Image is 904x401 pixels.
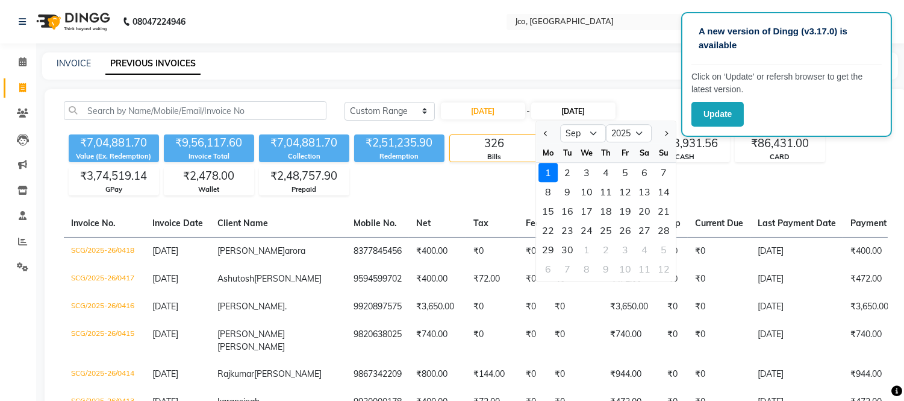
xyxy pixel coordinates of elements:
[654,240,673,259] div: Sunday, October 5, 2025
[577,163,596,182] div: 3
[616,182,635,201] div: Friday, September 12, 2025
[558,182,577,201] div: Tuesday, September 9, 2025
[409,237,466,265] td: ₹400.00
[616,163,635,182] div: 5
[635,221,654,240] div: Saturday, September 27, 2025
[538,201,558,221] div: 15
[596,143,616,162] div: Th
[596,201,616,221] div: 18
[217,273,254,284] span: Ashutosh
[596,201,616,221] div: Thursday, September 18, 2025
[750,237,843,265] td: [DATE]
[577,201,596,221] div: Wednesday, September 17, 2025
[688,361,750,388] td: ₹0
[152,245,178,256] span: [DATE]
[346,361,409,388] td: 9867342209
[538,182,558,201] div: 8
[635,143,654,162] div: Sa
[69,134,159,151] div: ₹7,04,881.70
[260,168,349,185] div: ₹2,48,757.90
[519,321,547,361] td: ₹0
[105,53,201,75] a: PREVIOUS INVOICES
[558,240,577,259] div: 30
[526,218,540,229] span: Fee
[735,152,825,162] div: CARD
[688,321,750,361] td: ₹0
[596,163,616,182] div: 4
[654,221,673,240] div: Sunday, September 28, 2025
[695,218,743,229] span: Current Due
[409,265,466,293] td: ₹400.00
[603,361,660,388] td: ₹944.00
[217,245,285,256] span: [PERSON_NAME]
[519,361,547,388] td: ₹0
[616,182,635,201] div: 12
[538,240,558,259] div: 29
[285,301,287,312] span: .
[259,151,349,162] div: Collection
[164,134,254,151] div: ₹9,56,117.60
[217,341,285,352] span: [PERSON_NAME]
[577,221,596,240] div: 24
[132,5,185,39] b: 08047224946
[750,321,843,361] td: [DATE]
[596,240,616,259] div: Thursday, October 2, 2025
[616,201,635,221] div: Friday, September 19, 2025
[603,321,660,361] td: ₹740.00
[346,265,409,293] td: 9594599702
[616,201,635,221] div: 19
[616,240,635,259] div: Friday, October 3, 2025
[558,240,577,259] div: Tuesday, September 30, 2025
[596,182,616,201] div: 11
[688,293,750,321] td: ₹0
[547,321,603,361] td: ₹0
[69,168,158,185] div: ₹3,74,519.14
[750,361,843,388] td: [DATE]
[346,293,409,321] td: 9920897575
[596,182,616,201] div: Thursday, September 11, 2025
[616,143,635,162] div: Fr
[596,259,616,279] div: Thursday, October 9, 2025
[354,218,397,229] span: Mobile No.
[538,163,558,182] div: 1
[547,293,603,321] td: ₹0
[538,163,558,182] div: Monday, September 1, 2025
[538,259,558,279] div: 6
[654,163,673,182] div: 7
[164,151,254,162] div: Invoice Total
[538,143,558,162] div: Mo
[64,361,145,388] td: SCG/2025-26/0414
[654,182,673,201] div: 14
[538,182,558,201] div: Monday, September 8, 2025
[558,221,577,240] div: 23
[577,240,596,259] div: 1
[577,240,596,259] div: Wednesday, October 1, 2025
[635,259,654,279] div: 11
[596,221,616,240] div: Thursday, September 25, 2025
[577,201,596,221] div: 17
[354,151,444,162] div: Redemption
[640,152,729,162] div: CASH
[688,265,750,293] td: ₹0
[64,101,326,120] input: Search by Name/Mobile/Email/Invoice No
[64,265,145,293] td: SCG/2025-26/0417
[346,321,409,361] td: 9820638025
[750,293,843,321] td: [DATE]
[69,185,158,195] div: GPay
[64,293,145,321] td: SCG/2025-26/0416
[152,329,178,339] span: [DATE]
[596,240,616,259] div: 2
[616,221,635,240] div: 26
[577,221,596,240] div: Wednesday, September 24, 2025
[616,259,635,279] div: 10
[558,163,577,182] div: Tuesday, September 2, 2025
[519,293,547,321] td: ₹0
[466,237,519,265] td: ₹0
[635,201,654,221] div: 20
[735,135,825,152] div: ₹86,431.00
[635,259,654,279] div: Saturday, October 11, 2025
[635,182,654,201] div: 13
[164,185,254,195] div: Wallet
[654,163,673,182] div: Sunday, September 7, 2025
[577,143,596,162] div: We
